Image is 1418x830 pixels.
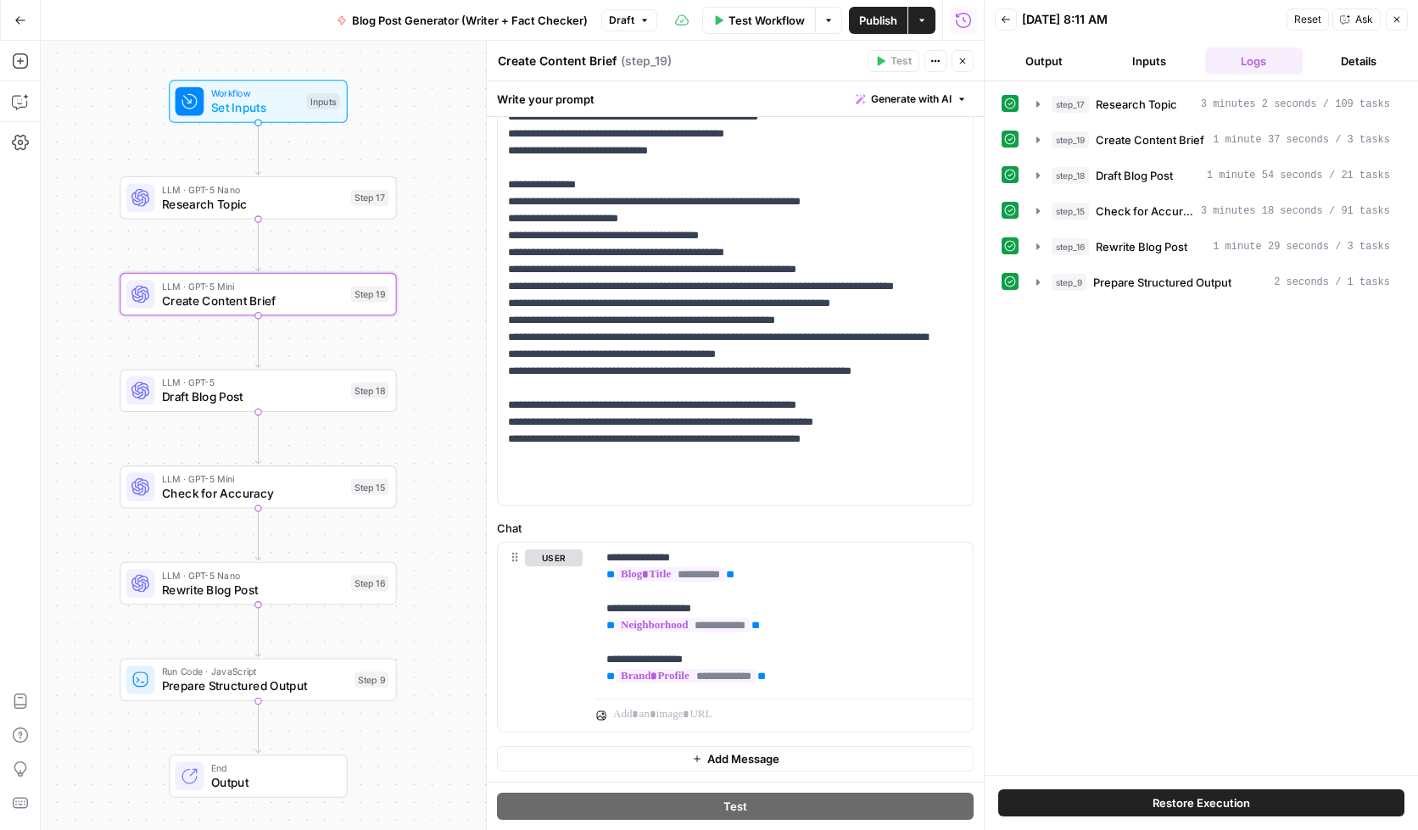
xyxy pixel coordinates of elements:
[729,12,805,29] span: Test Workflow
[351,479,388,495] div: Step 15
[1052,274,1086,291] span: step_9
[1287,8,1329,31] button: Reset
[1213,132,1390,148] span: 1 minute 37 seconds / 3 tasks
[306,93,339,109] div: Inputs
[162,292,344,309] span: Create Content Brief
[255,412,260,464] g: Edge from step_18 to step_15
[1096,96,1177,113] span: Research Topic
[1052,238,1089,255] span: step_16
[1096,238,1187,255] span: Rewrite Blog Post
[868,50,919,72] button: Test
[162,581,344,599] span: Rewrite Blog Post
[1026,233,1400,260] button: 1 minute 29 seconds / 3 tasks
[1052,131,1089,148] span: step_19
[351,382,388,398] div: Step 18
[162,677,348,695] span: Prepare Structured Output
[354,671,388,688] div: Step 9
[859,12,897,29] span: Publish
[849,88,974,110] button: Generate with AI
[162,568,344,582] span: LLM · GPT-5 Nano
[609,13,634,28] span: Draft
[723,798,747,815] span: Test
[1052,167,1089,184] span: step_18
[1052,203,1089,220] span: step_15
[1205,47,1304,75] button: Logs
[352,12,588,29] span: Blog Post Generator (Writer + Fact Checker)
[255,701,260,753] g: Edge from step_9 to end
[702,7,815,34] button: Test Workflow
[871,92,952,107] span: Generate with AI
[120,273,396,316] div: LLM · GPT-5 MiniCreate Content BriefStep 19
[211,773,332,791] span: Output
[1207,168,1390,183] span: 1 minute 54 seconds / 21 tasks
[1026,162,1400,189] button: 1 minute 54 seconds / 21 tasks
[487,81,984,116] div: Write your prompt
[1026,269,1400,296] button: 2 seconds / 1 tasks
[525,549,583,566] button: user
[1052,96,1089,113] span: step_17
[497,746,974,772] button: Add Message
[211,98,299,116] span: Set Inputs
[1309,47,1408,75] button: Details
[1096,203,1194,220] span: Check for Accuracy
[162,279,344,293] span: LLM · GPT-5 Mini
[1093,274,1231,291] span: Prepare Structured Output
[162,471,344,486] span: LLM · GPT-5 Mini
[1332,8,1381,31] button: Ask
[849,7,907,34] button: Publish
[211,86,299,101] span: Workflow
[998,789,1404,816] button: Restore Execution
[120,562,396,605] div: LLM · GPT-5 NanoRewrite Blog PostStep 16
[1100,47,1198,75] button: Inputs
[120,369,396,412] div: LLM · GPT-5Draft Blog PostStep 18
[255,123,260,175] g: Edge from start to step_17
[255,604,260,656] g: Edge from step_16 to step_9
[1026,198,1400,225] button: 3 minutes 18 seconds / 91 tasks
[120,755,396,798] div: EndOutput
[890,53,912,69] span: Test
[1026,126,1400,153] button: 1 minute 37 seconds / 3 tasks
[162,665,348,679] span: Run Code · JavaScript
[995,47,1093,75] button: Output
[255,315,260,367] g: Edge from step_19 to step_18
[1026,91,1400,118] button: 3 minutes 2 seconds / 109 tasks
[162,376,344,390] span: LLM · GPT-5
[1355,12,1373,27] span: Ask
[498,53,617,70] textarea: Create Content Brief
[1153,794,1250,811] span: Restore Execution
[497,520,974,537] label: Chat
[120,465,396,509] div: LLM · GPT-5 MiniCheck for AccuracyStep 15
[162,387,344,405] span: Draft Blog Post
[120,658,396,701] div: Run Code · JavaScriptPrepare Structured OutputStep 9
[707,750,779,767] span: Add Message
[1201,203,1390,219] span: 3 minutes 18 seconds / 91 tasks
[1096,131,1204,148] span: Create Content Brief
[1294,12,1321,27] span: Reset
[601,9,657,31] button: Draft
[1213,239,1390,254] span: 1 minute 29 seconds / 3 tasks
[162,484,344,502] span: Check for Accuracy
[621,53,672,70] span: ( step_19 )
[120,176,396,220] div: LLM · GPT-5 NanoResearch TopicStep 17
[1096,167,1173,184] span: Draft Blog Post
[162,182,344,197] span: LLM · GPT-5 Nano
[351,576,388,592] div: Step 16
[255,220,260,271] g: Edge from step_17 to step_19
[120,80,396,123] div: WorkflowSet InputsInputs
[1201,97,1390,112] span: 3 minutes 2 seconds / 109 tasks
[255,509,260,560] g: Edge from step_15 to step_16
[211,761,332,776] span: End
[351,190,388,206] div: Step 17
[497,793,974,820] button: Test
[327,7,598,34] button: Blog Post Generator (Writer + Fact Checker)
[162,195,344,213] span: Research Topic
[498,543,583,733] div: user
[351,286,388,302] div: Step 19
[1274,275,1390,290] span: 2 seconds / 1 tasks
